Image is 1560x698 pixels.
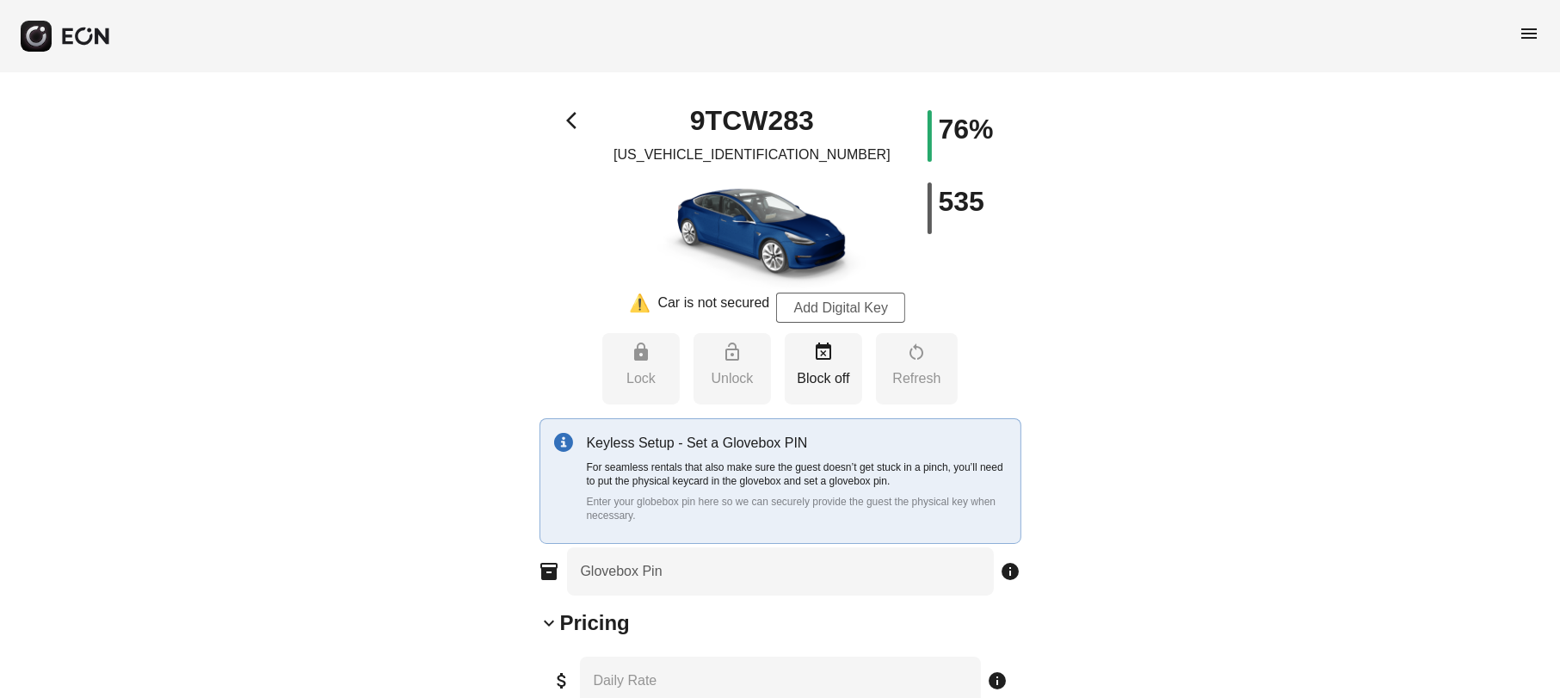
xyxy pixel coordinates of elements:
[560,609,630,637] h2: Pricing
[785,333,862,405] button: Block off
[587,460,1007,488] p: For seamless rentals that also make sure the guest doesn’t get stuck in a pinch, you’ll need to p...
[632,172,872,293] img: car
[554,433,573,452] img: info
[552,670,573,691] span: attach_money
[690,110,814,131] h1: 9TCW283
[1519,23,1539,44] span: menu
[540,561,560,582] span: inventory_2
[581,561,663,582] label: Glovebox Pin
[540,613,560,633] span: keyboard_arrow_down
[630,293,651,323] div: ⚠️
[566,110,587,131] span: arrow_back_ios
[776,293,905,323] button: Add Digital Key
[939,119,994,139] h1: 76%
[614,145,891,165] p: [US_VEHICLE_IDENTIFICATION_NUMBER]
[939,191,984,212] h1: 535
[587,495,1007,522] p: Enter your globebox pin here so we can securely provide the guest the physical key when necessary.
[813,342,834,362] span: event_busy
[587,433,1007,454] p: Keyless Setup - Set a Glovebox PIN
[1001,561,1021,582] span: info
[658,293,770,323] div: Car is not secured
[988,670,1008,691] span: info
[793,368,854,389] p: Block off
